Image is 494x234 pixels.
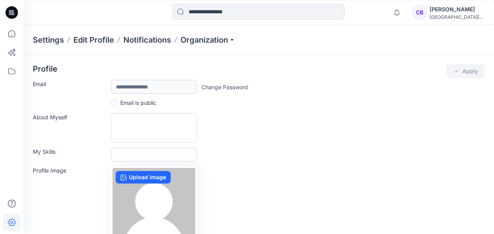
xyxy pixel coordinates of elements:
p: Email is public [120,99,156,107]
div: [GEOGRAPHIC_DATA][US_STATE] [430,14,484,20]
label: Upload image [116,171,171,184]
label: About Myself [33,113,106,140]
a: Notifications [123,34,171,45]
p: Profile [33,64,57,78]
a: Change Password [202,83,248,91]
div: [PERSON_NAME] [430,5,484,14]
label: My Skills [33,148,106,158]
p: Settings [33,34,64,45]
a: Edit Profile [73,34,114,45]
div: CB [412,5,426,20]
label: Email [33,80,106,91]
